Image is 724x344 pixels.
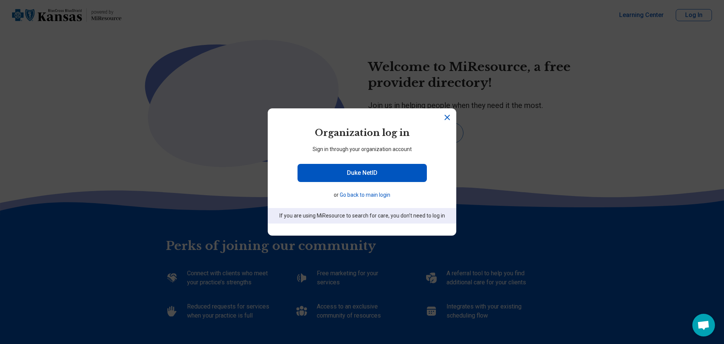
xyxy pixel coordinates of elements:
[298,164,427,182] a: Duke NetID
[340,191,390,199] button: Go back to main login
[268,126,456,139] h2: Organization log in
[268,208,456,224] p: If you are using MiResource to search for care, you don’t need to log in
[268,108,456,236] section: Login Dialog
[443,113,452,122] button: Close
[268,145,456,153] p: Sign in through your organization account
[271,191,452,199] p: or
